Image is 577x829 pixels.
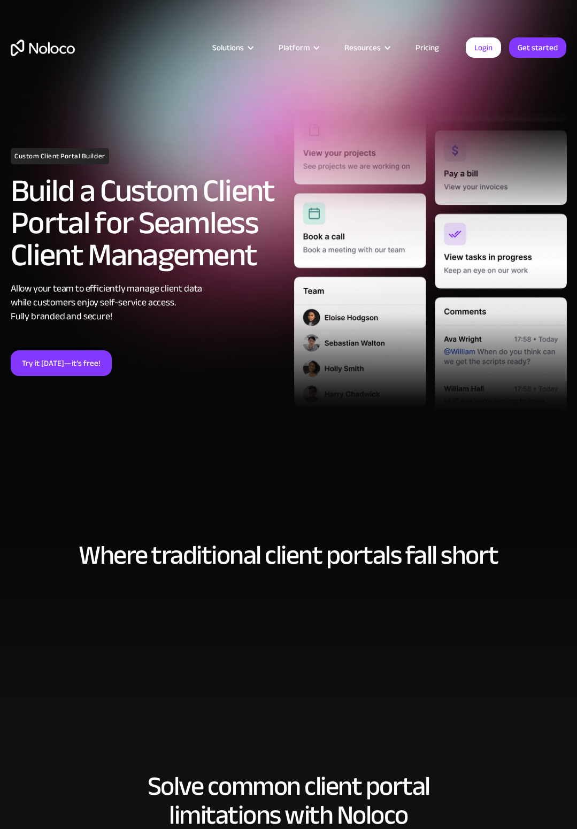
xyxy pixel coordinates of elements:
h1: Custom Client Portal Builder [11,148,109,164]
div: Solutions [212,41,244,55]
div: Solutions [199,41,265,55]
a: home [11,40,75,56]
div: Allow your team to efficiently manage client data while customers enjoy self-service access. Full... [11,282,283,324]
a: Login [466,37,501,58]
div: Resources [344,41,381,55]
a: Try it [DATE]—it’s free! [11,350,112,376]
div: Platform [279,41,310,55]
h2: Build a Custom Client Portal for Seamless Client Management [11,175,283,271]
a: Get started [509,37,566,58]
div: Platform [265,41,331,55]
h2: Where traditional client portals fall short [11,541,566,570]
div: Resources [331,41,402,55]
a: Pricing [402,41,452,55]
